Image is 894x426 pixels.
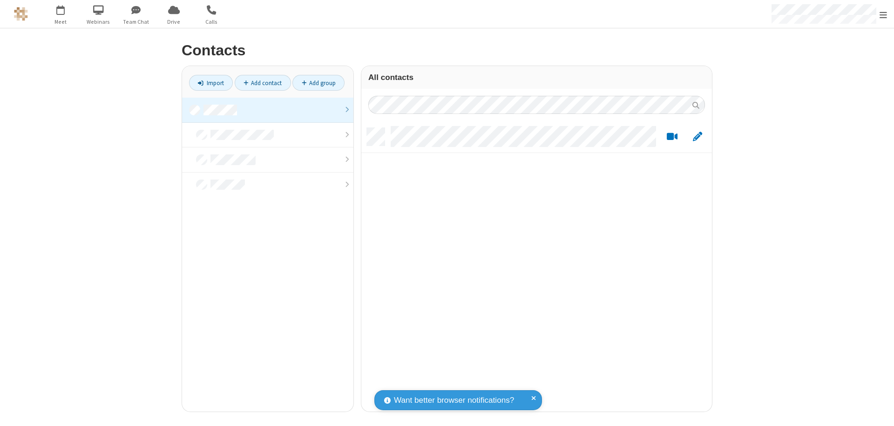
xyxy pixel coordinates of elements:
h3: All contacts [368,73,705,82]
span: Webinars [81,18,116,26]
img: QA Selenium DO NOT DELETE OR CHANGE [14,7,28,21]
a: Add contact [235,75,291,91]
button: Edit [688,131,706,143]
span: Drive [156,18,191,26]
h2: Contacts [182,42,712,59]
div: grid [361,121,712,412]
span: Want better browser notifications? [394,394,514,406]
button: Start a video meeting [663,131,681,143]
span: Meet [43,18,78,26]
a: Add group [292,75,345,91]
span: Team Chat [119,18,154,26]
a: Import [189,75,233,91]
span: Calls [194,18,229,26]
